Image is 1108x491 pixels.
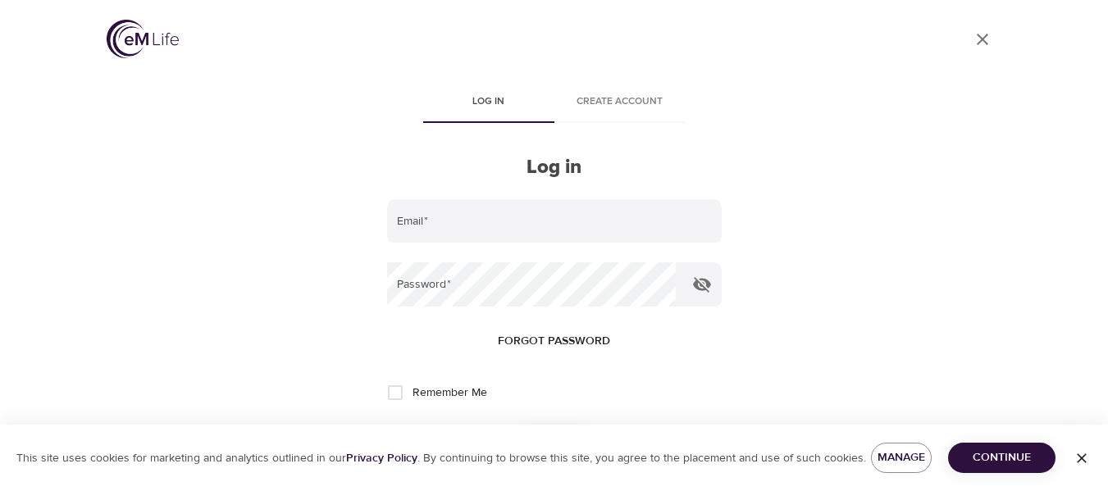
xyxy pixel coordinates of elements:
span: Create account [564,93,676,111]
span: Forgot password [498,331,610,352]
img: logo [107,20,179,58]
span: Log in [433,93,545,111]
button: Manage [871,443,932,473]
h2: Log in [387,156,722,180]
span: Continue [961,448,1042,468]
span: Manage [884,448,919,468]
button: Forgot password [491,326,617,357]
a: close [963,20,1002,59]
span: Remember Me [413,384,487,402]
button: Continue [948,443,1056,473]
div: disabled tabs example [387,84,722,123]
a: Privacy Policy [346,451,417,466]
